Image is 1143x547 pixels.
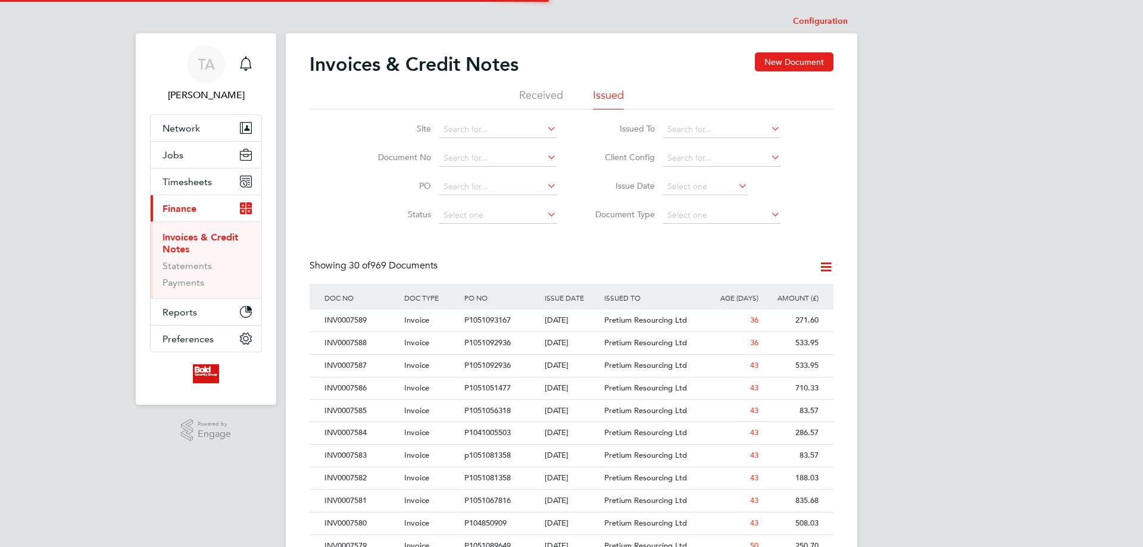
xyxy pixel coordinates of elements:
span: Pretium Resourcing Ltd [604,473,687,483]
label: Client Config [586,152,655,162]
span: 43 [750,405,758,415]
span: P1051093167 [464,315,511,325]
div: 271.60 [761,310,822,332]
span: 36 [750,337,758,348]
div: [DATE] [542,355,602,377]
div: INV0007584 [321,422,401,444]
div: Finance [151,221,261,298]
div: [DATE] [542,512,602,535]
a: TA[PERSON_NAME] [150,45,262,102]
div: INV0007581 [321,490,401,512]
div: 83.57 [761,445,822,467]
span: Pretium Resourcing Ltd [604,337,687,348]
input: Search for... [439,179,557,195]
div: INV0007588 [321,332,401,354]
span: Pretium Resourcing Ltd [604,315,687,325]
label: Issued To [586,123,655,134]
span: Pretium Resourcing Ltd [604,360,687,370]
button: Finance [151,195,261,221]
label: Status [363,209,431,220]
span: Invoice [404,315,429,325]
span: Invoice [404,383,429,393]
span: Engage [198,429,231,439]
div: INV0007580 [321,512,401,535]
div: AMOUNT (£) [761,284,822,311]
span: Invoice [404,360,429,370]
input: Search for... [439,150,557,167]
span: Invoice [404,473,429,483]
span: 43 [750,473,758,483]
span: P104850909 [464,518,507,528]
div: DOC NO [321,284,401,311]
div: 710.33 [761,377,822,399]
div: INV0007586 [321,377,401,399]
span: Pretium Resourcing Ltd [604,405,687,415]
span: Pretium Resourcing Ltd [604,495,687,505]
span: Finance [163,203,196,214]
span: P1051092936 [464,360,511,370]
div: Showing [310,260,440,272]
span: Preferences [163,333,214,345]
button: Reports [151,299,261,325]
div: AGE (DAYS) [701,284,761,311]
button: Timesheets [151,168,261,195]
input: Select one [663,207,780,224]
span: Invoice [404,518,429,528]
a: Invoices & Credit Notes [163,232,238,255]
span: Invoice [404,337,429,348]
div: PO NO [461,284,541,311]
a: Powered byEngage [181,419,232,442]
span: p1051081358 [464,450,511,460]
label: Issue Date [586,180,655,191]
span: Invoice [404,450,429,460]
span: Invoice [404,427,429,437]
div: INV0007585 [321,400,401,422]
span: Tauseef Anjum [150,88,262,102]
span: 43 [750,450,758,460]
span: Pretium Resourcing Ltd [604,450,687,460]
div: 533.95 [761,355,822,377]
span: 43 [750,383,758,393]
div: ISSUED TO [601,284,701,311]
button: Jobs [151,142,261,168]
div: DOC TYPE [401,284,461,311]
span: 43 [750,427,758,437]
div: [DATE] [542,332,602,354]
span: 43 [750,518,758,528]
li: Issued [593,88,624,110]
li: Configuration [793,10,848,33]
span: Timesheets [163,176,212,187]
span: Reports [163,307,197,318]
span: Pretium Resourcing Ltd [604,518,687,528]
span: P1051056318 [464,405,511,415]
div: 508.03 [761,512,822,535]
button: New Document [755,52,833,71]
span: TA [198,57,215,72]
div: 835.68 [761,490,822,512]
span: Network [163,123,200,134]
span: P1041005503 [464,427,511,437]
input: Search for... [663,121,780,138]
div: INV0007587 [321,355,401,377]
input: Select one [663,179,748,195]
h2: Invoices & Credit Notes [310,52,519,76]
span: P1051051477 [464,383,511,393]
label: Site [363,123,431,134]
div: [DATE] [542,467,602,489]
label: Document No [363,152,431,162]
button: Preferences [151,326,261,352]
a: Payments [163,277,204,288]
span: 43 [750,360,758,370]
a: Go to home page [150,364,262,383]
span: P1051067816 [464,495,511,505]
span: 43 [750,495,758,505]
div: [DATE] [542,490,602,512]
div: 533.95 [761,332,822,354]
span: 969 Documents [349,260,438,271]
span: P1051092936 [464,337,511,348]
div: [DATE] [542,377,602,399]
input: Search for... [663,150,780,167]
div: 188.03 [761,467,822,489]
div: [DATE] [542,310,602,332]
li: Received [519,88,563,110]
